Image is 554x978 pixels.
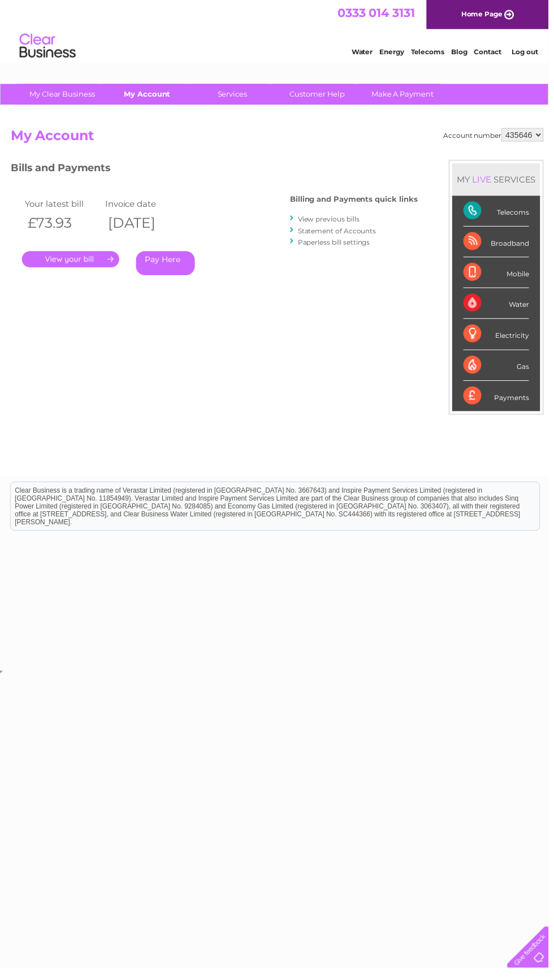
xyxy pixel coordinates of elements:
a: Services [188,85,282,106]
th: £73.93 [22,214,103,237]
a: Make A Payment [360,85,453,106]
div: Mobile [468,260,534,291]
a: Energy [383,48,408,56]
div: Clear Business is a trading name of Verastar Limited (registered in [GEOGRAPHIC_DATA] No. 3667643... [11,6,545,55]
a: Contact [479,48,507,56]
div: Account number [448,129,549,143]
h3: Bills and Payments [11,162,422,181]
a: View previous bills [301,217,363,225]
a: My Clear Business [16,85,110,106]
div: Payments [468,385,534,415]
h2: My Account [11,129,549,151]
div: Electricity [468,322,534,353]
div: MY SERVICES [457,165,546,197]
img: logo.png [19,29,77,64]
a: . [22,254,120,270]
div: Telecoms [468,198,534,229]
a: Log out [517,48,543,56]
a: My Account [102,85,196,106]
a: Statement of Accounts [301,229,380,237]
div: Broadband [468,229,534,260]
a: Water [355,48,376,56]
a: Customer Help [274,85,367,106]
a: Pay Here [137,254,197,278]
div: Gas [468,354,534,385]
div: Water [468,291,534,322]
a: Paperless bill settings [301,240,374,249]
a: Blog [456,48,472,56]
td: Invoice date [103,198,185,214]
td: Your latest bill [22,198,103,214]
a: Telecoms [415,48,449,56]
div: LIVE [475,176,499,186]
th: [DATE] [103,214,185,237]
a: 0333 014 3131 [341,6,419,20]
h4: Billing and Payments quick links [293,197,422,206]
